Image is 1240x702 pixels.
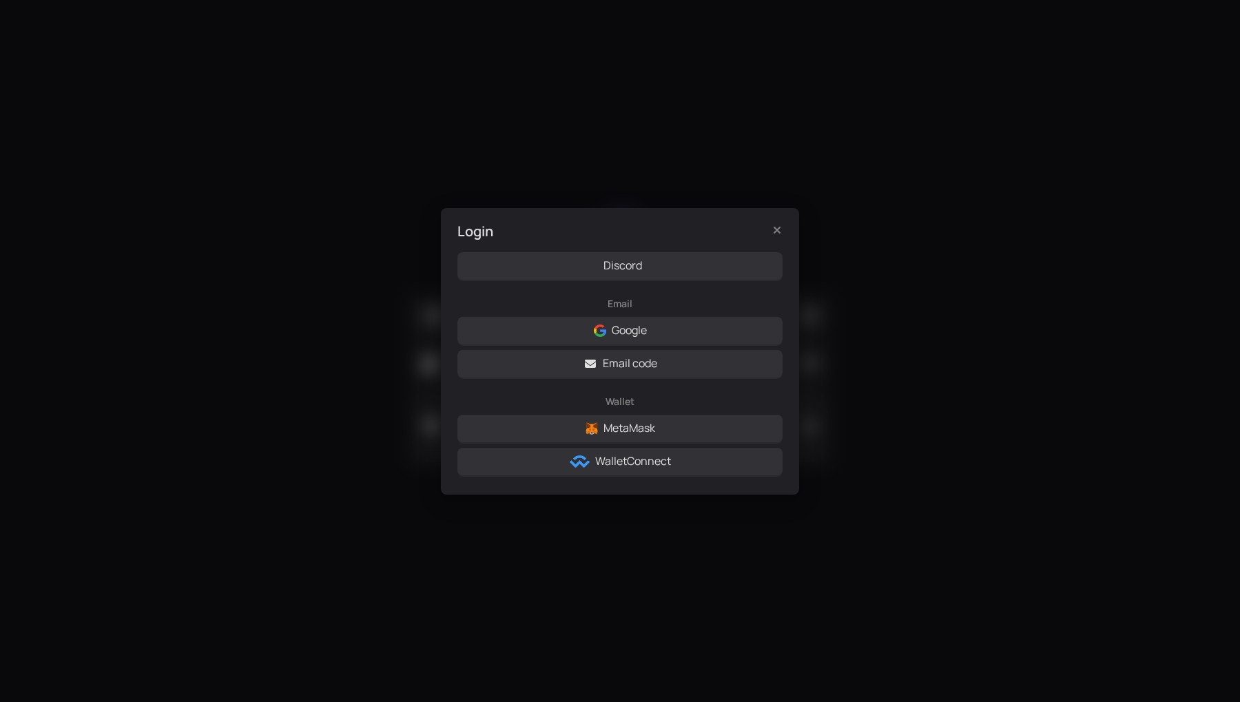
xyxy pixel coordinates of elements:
button: logoGoogle [457,317,783,344]
span: Discord [603,257,642,274]
button: Discord [457,252,783,280]
img: logo [586,422,598,435]
span: MetaMask [603,420,655,437]
img: logo [570,455,590,468]
span: Google [612,322,647,339]
button: logoMetaMask [457,415,783,442]
div: Login [457,222,750,241]
h1: Wallet [457,383,783,415]
span: WalletConnect [595,453,671,470]
img: logo [594,324,606,337]
button: Close [766,219,788,241]
span: Email code [603,355,657,372]
h1: Email [457,285,783,317]
button: logoWalletConnect [457,448,783,475]
button: Email code [457,350,783,378]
